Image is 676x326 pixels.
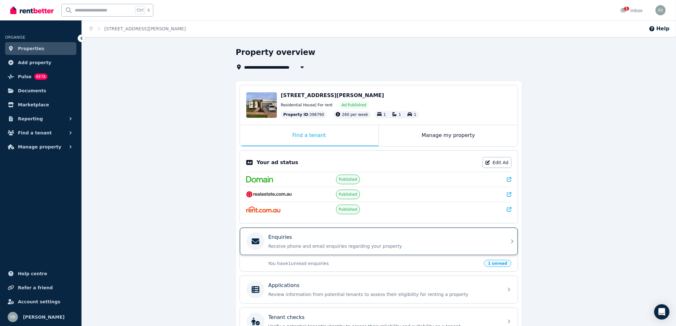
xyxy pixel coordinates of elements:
button: Reporting [5,112,76,125]
span: Find a tenant [18,129,52,137]
a: Refer a friend [5,281,76,294]
div: Inbox [620,7,643,14]
a: EnquiriesReceive phone and email enquiries regarding your property [240,228,518,255]
span: Pulse [18,73,32,80]
span: Documents [18,87,46,95]
p: You have 1 unread enquiries [268,260,480,267]
span: [PERSON_NAME] [23,313,65,321]
span: Add property [18,59,51,66]
span: Manage property [18,143,61,151]
p: Applications [268,282,300,289]
p: Receive phone and email enquiries regarding your property [268,243,500,249]
button: Help [649,25,670,33]
div: Find a tenant [240,125,379,146]
a: Marketplace [5,98,76,111]
h1: Property overview [236,47,315,57]
p: Your ad status [257,159,298,166]
span: Reporting [18,115,43,123]
p: Tenant checks [268,314,305,321]
button: Find a tenant [5,126,76,139]
span: Account settings [18,298,60,306]
div: : 398790 [281,111,327,118]
img: RealEstate.com.au [246,191,292,198]
span: 260 per week [342,112,368,117]
img: Domain.com.au [246,176,273,183]
span: Published [339,207,357,212]
a: Add property [5,56,76,69]
button: Manage property [5,140,76,153]
span: Help centre [18,270,47,277]
nav: Breadcrumb [82,20,194,37]
div: Open Intercom Messenger [654,304,670,320]
span: Marketplace [18,101,49,109]
span: 1 [399,112,401,117]
a: Documents [5,84,76,97]
p: Enquiries [268,233,292,241]
div: Manage my property [379,125,518,146]
span: 1 [624,7,629,11]
img: RentBetter [10,5,54,15]
span: Property ID [283,112,308,117]
img: Ravi Beniwal [656,5,666,15]
a: Properties [5,42,76,55]
span: [STREET_ADDRESS][PERSON_NAME] [281,92,384,98]
a: Help centre [5,267,76,280]
a: [STREET_ADDRESS][PERSON_NAME] [104,26,186,31]
a: ApplicationsReview information from potential tenants to assess their eligibility for renting a p... [240,276,518,303]
a: PulseBETA [5,70,76,83]
img: Ravi Beniwal [8,312,18,322]
a: Account settings [5,295,76,308]
span: Properties [18,45,44,52]
span: 1 [414,112,417,117]
span: BETA [34,73,48,80]
img: Rent.com.au [246,206,280,213]
span: Ctrl [135,6,145,14]
span: ORGANISE [5,35,25,40]
span: Residential House | For rent [281,102,333,108]
span: Refer a friend [18,284,53,292]
p: Review information from potential tenants to assess their eligibility for renting a property [268,291,500,298]
span: Published [339,192,357,197]
span: 1 unread [484,260,511,267]
span: k [148,8,150,13]
span: 1 [384,112,386,117]
a: Edit Ad [483,157,511,168]
span: Ad: Published [342,102,366,108]
span: Published [339,177,357,182]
